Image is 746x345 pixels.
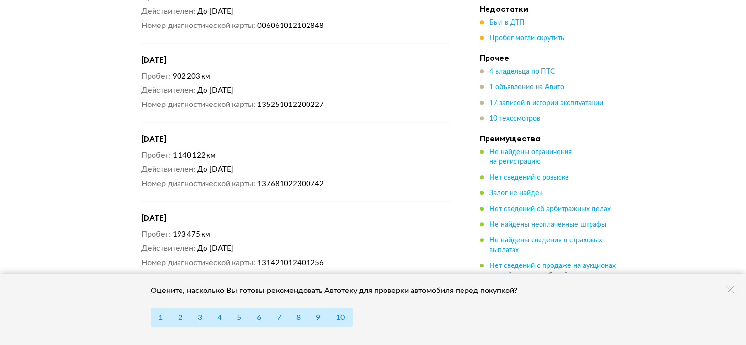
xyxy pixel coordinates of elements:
[489,206,611,212] span: Нет сведений об арбитражных делах
[308,308,328,327] button: 9
[237,314,241,321] span: 5
[489,149,572,165] span: Не найдены ограничения на регистрацию
[141,258,256,268] dt: Номер диагностической карты
[257,101,324,108] span: 135251012200227
[141,229,171,239] dt: Пробег
[489,84,564,91] span: 1 объявление на Авито
[489,174,569,181] span: Нет сведений о розыске
[489,263,616,279] span: Нет сведений о продаже на аукционах аварийных автомобилей
[257,180,324,187] span: 137681022300742
[489,100,603,106] span: 17 записей в истории эксплуатации
[489,115,540,122] span: 10 техосмотров
[178,314,182,321] span: 2
[328,308,352,327] button: 10
[151,308,171,327] button: 1
[173,231,210,238] span: 193 475 км
[173,73,210,80] span: 902 203 км
[480,4,617,14] h4: Недостатки
[489,190,543,197] span: Залог не найден
[209,308,230,327] button: 4
[257,314,261,321] span: 6
[316,314,320,321] span: 9
[197,87,233,94] span: До [DATE]
[141,100,256,110] dt: Номер диагностической карты
[141,213,450,223] h4: [DATE]
[489,237,602,254] span: Не найдены сведения о страховых выплатах
[141,179,256,189] dt: Номер диагностической карты
[173,152,216,159] span: 1 140 122 км
[296,314,301,321] span: 8
[489,35,564,42] span: Пробег могли скрутить
[197,166,233,173] span: До [DATE]
[335,314,344,321] span: 10
[217,314,222,321] span: 4
[197,245,233,252] span: До [DATE]
[158,314,163,321] span: 1
[141,6,195,17] dt: Действителен
[257,259,324,266] span: 131421012401256
[141,21,256,31] dt: Номер диагностической карты
[277,314,281,321] span: 7
[257,22,324,29] span: 006061012102848
[141,134,450,144] h4: [DATE]
[170,308,190,327] button: 2
[288,308,309,327] button: 8
[141,55,450,65] h4: [DATE]
[190,308,210,327] button: 3
[198,314,202,321] span: 3
[141,243,195,254] dt: Действителен
[489,68,555,75] span: 4 владельца по ПТС
[197,8,233,15] span: До [DATE]
[229,308,249,327] button: 5
[141,85,195,96] dt: Действителен
[141,71,171,81] dt: Пробег
[489,221,606,228] span: Не найдены неоплаченные штрафы
[269,308,289,327] button: 7
[141,150,171,160] dt: Пробег
[480,53,617,63] h4: Прочее
[151,286,531,295] div: Оцените, насколько Вы готовы рекомендовать Автотеку для проверки автомобиля перед покупкой?
[249,308,269,327] button: 6
[480,133,617,143] h4: Преимущества
[489,19,525,26] span: Был в ДТП
[141,164,195,175] dt: Действителен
